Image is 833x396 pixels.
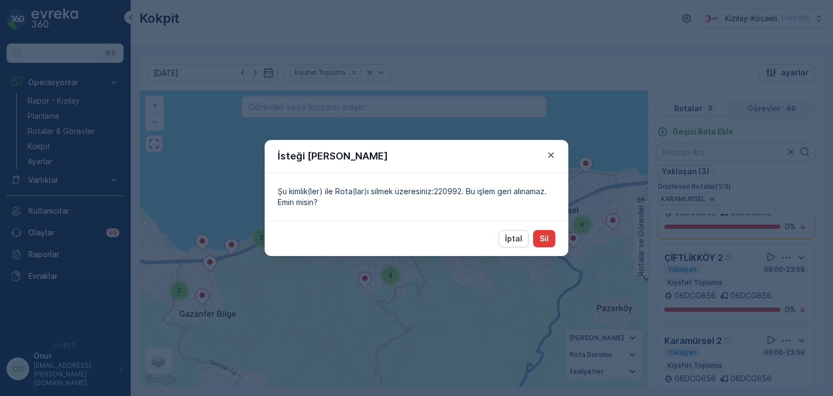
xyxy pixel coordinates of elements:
[278,186,555,208] p: Şu kimlik(ler) ile Rota(lar)ı silmek üzeresiniz:220992. Bu işlem geri alınamaz. Emin misin?
[498,230,529,247] button: İptal
[540,233,549,244] p: Sil
[278,149,388,164] p: İsteği [PERSON_NAME]
[533,230,555,247] button: Sil
[505,233,522,244] p: İptal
